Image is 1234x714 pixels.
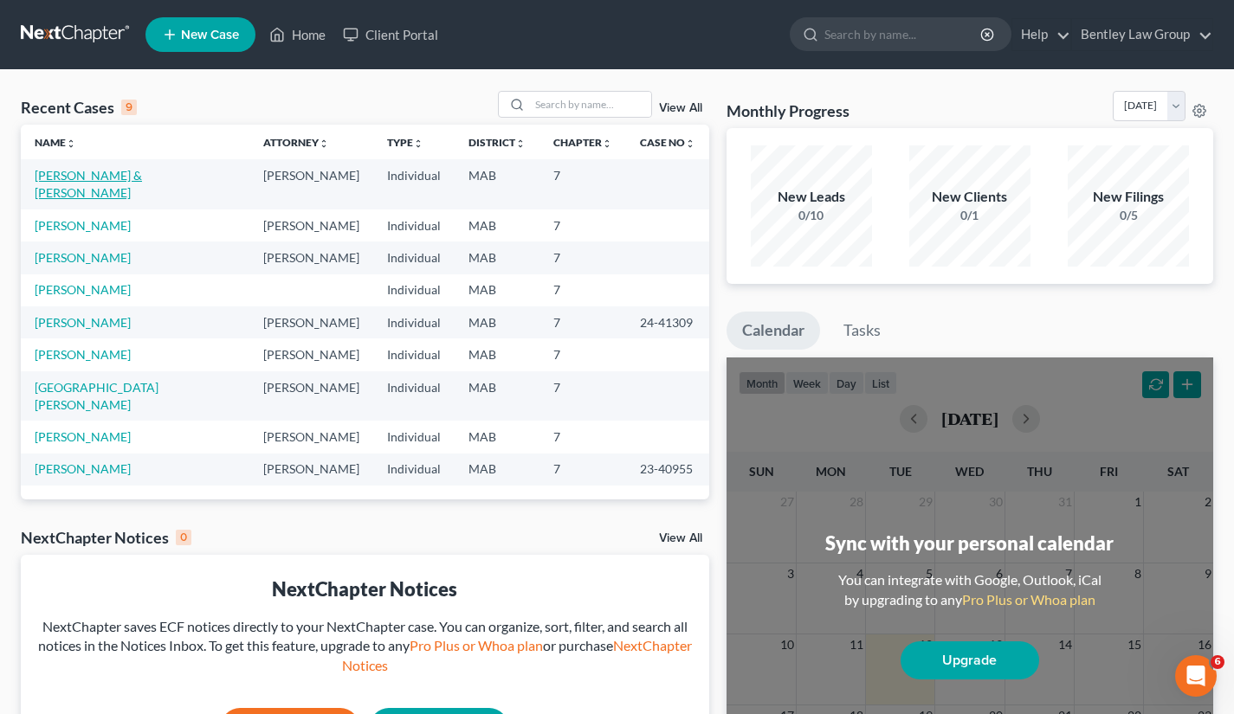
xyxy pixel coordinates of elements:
td: Individual [373,421,455,453]
a: View All [659,102,702,114]
a: Help [1012,19,1070,50]
td: MAB [455,421,539,453]
td: Individual [373,371,455,421]
i: unfold_more [515,138,526,149]
a: [PERSON_NAME] [35,347,131,362]
a: Chapterunfold_more [553,136,612,149]
a: [PERSON_NAME] [35,315,131,330]
td: MAB [455,241,539,273]
div: New Clients [909,187,1030,207]
a: Calendar [727,312,820,350]
td: Individual [373,209,455,241]
div: 0 [176,530,191,545]
td: Individual [373,274,455,306]
td: 7 [539,241,626,273]
input: Search by name... [824,18,983,50]
td: MAB [455,338,539,370]
td: [PERSON_NAME] [249,371,373,421]
td: 7 [539,209,626,241]
td: [PERSON_NAME] [249,421,373,453]
div: 9 [121,100,137,115]
td: MAB [455,371,539,421]
a: Typeunfold_more [387,136,423,149]
a: Tasks [828,312,896,350]
td: Individual [373,159,455,209]
div: Recent Cases [21,97,137,118]
a: [GEOGRAPHIC_DATA][PERSON_NAME] [35,380,158,412]
td: Individual [373,306,455,338]
iframe: Intercom live chat [1175,655,1217,697]
td: [PERSON_NAME] [249,338,373,370]
a: View All [659,532,702,544]
a: [PERSON_NAME] [35,461,131,476]
td: MAB [455,306,539,338]
td: MAB [455,209,539,241]
input: Search by name... [530,92,651,117]
td: 7 [539,159,626,209]
a: Nameunfold_more [35,136,76,149]
span: 6 [1211,655,1224,669]
div: 0/10 [751,207,872,224]
div: 0/5 [1068,207,1189,224]
a: [PERSON_NAME] [35,250,131,265]
td: Individual [373,241,455,273]
a: Case Nounfold_more [640,136,695,149]
i: unfold_more [685,138,695,149]
i: unfold_more [319,138,329,149]
a: NextChapter Notices [342,637,692,673]
a: Attorneyunfold_more [263,136,329,149]
div: Sync with your personal calendar [825,530,1114,556]
td: [PERSON_NAME] [249,306,373,338]
td: 7 [539,371,626,421]
td: [PERSON_NAME] [249,241,373,273]
i: unfold_more [66,138,76,149]
div: New Filings [1068,187,1189,207]
i: unfold_more [413,138,423,149]
div: NextChapter Notices [35,576,695,602]
div: NextChapter Notices [21,527,191,548]
h3: Monthly Progress [727,100,850,121]
a: Districtunfold_more [468,136,526,149]
a: Pro Plus or Whoa plan [962,591,1095,608]
div: New Leads [751,187,872,207]
a: Bentley Law Group [1072,19,1212,50]
div: 0/1 [909,207,1030,224]
td: [PERSON_NAME] [249,209,373,241]
td: Individual [373,453,455,486]
td: 7 [539,421,626,453]
a: Home [261,19,334,50]
a: [PERSON_NAME] & [PERSON_NAME] [35,168,142,200]
td: 7 [539,338,626,370]
td: [PERSON_NAME] [249,453,373,486]
a: [PERSON_NAME] [35,218,131,233]
td: 7 [539,274,626,306]
i: unfold_more [602,138,612,149]
td: Individual [373,338,455,370]
td: 24-41309 [626,306,709,338]
a: Client Portal [334,19,447,50]
td: [PERSON_NAME] [249,159,373,209]
a: [PERSON_NAME] [35,429,131,444]
td: 7 [539,453,626,486]
td: MAB [455,274,539,306]
a: Pro Plus or Whoa plan [410,637,543,653]
td: MAB [455,453,539,486]
span: New Case [181,29,239,42]
a: Upgrade [901,641,1039,679]
a: [PERSON_NAME] [35,282,131,297]
td: MAB [455,159,539,209]
div: You can integrate with Google, Outlook, iCal by upgrading to any [831,570,1108,610]
td: 23-40955 [626,453,709,486]
div: NextChapter saves ECF notices directly to your NextChapter case. You can organize, sort, filter, ... [35,617,695,677]
td: 7 [539,306,626,338]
